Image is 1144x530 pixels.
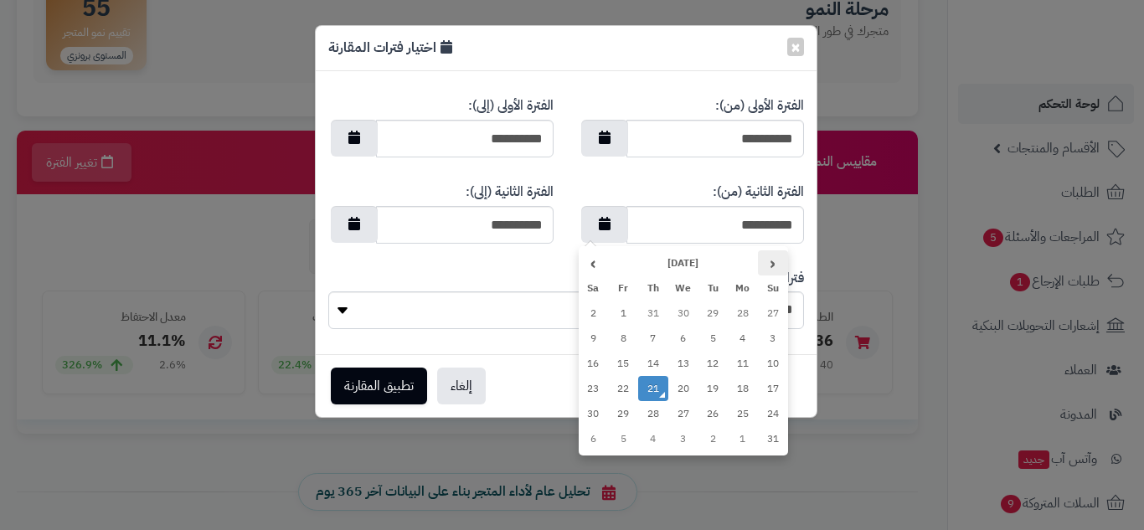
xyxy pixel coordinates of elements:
td: 30 [668,301,698,326]
td: 3 [758,326,788,351]
td: 4 [728,326,758,351]
th: [DATE] [608,250,758,275]
th: We [668,275,698,301]
th: Mo [728,275,758,301]
th: › [579,250,609,275]
th: Su [758,275,788,301]
td: 31 [638,301,668,326]
td: 14 [638,351,668,376]
td: 28 [638,401,668,426]
td: 6 [579,426,609,451]
td: 12 [698,351,728,376]
td: 24 [758,401,788,426]
td: 30 [579,401,609,426]
td: 23 [579,376,609,401]
td: 1 [728,426,758,451]
th: Sa [579,275,609,301]
th: Th [638,275,668,301]
td: 18 [728,376,758,401]
th: ‹ [758,250,788,275]
td: 25 [728,401,758,426]
td: 1 [608,301,638,326]
td: 26 [698,401,728,426]
button: إلغاء [437,368,486,404]
td: 8 [608,326,638,351]
th: Fr [608,275,638,301]
td: 20 [668,376,698,401]
td: 22 [608,376,638,401]
td: 9 [579,326,609,351]
td: 15 [608,351,638,376]
td: 11 [728,351,758,376]
label: الفترة الثانية (إلى): [466,183,554,202]
td: 21 [638,376,668,401]
label: الفترة الأولى (إلى): [468,96,554,116]
td: 3 [668,426,698,451]
td: 29 [608,401,638,426]
span: × [791,34,801,59]
button: تطبيق المقارنة [331,368,427,404]
td: 5 [698,326,728,351]
td: 13 [668,351,698,376]
td: 7 [638,326,668,351]
label: الفترة الأولى (من): [715,96,804,116]
td: 6 [668,326,698,351]
td: 17 [758,376,788,401]
td: 28 [728,301,758,326]
th: Tu [698,275,728,301]
td: 19 [698,376,728,401]
td: 2 [579,301,609,326]
td: 29 [698,301,728,326]
label: الفترة الثانية (من): [713,183,804,202]
td: 10 [758,351,788,376]
td: 5 [608,426,638,451]
h4: اختيار فترات المقارنة [328,39,456,58]
td: 4 [638,426,668,451]
button: Close [787,38,804,56]
td: 27 [668,401,698,426]
td: 27 [758,301,788,326]
td: 31 [758,426,788,451]
td: 16 [579,351,609,376]
td: 2 [698,426,728,451]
